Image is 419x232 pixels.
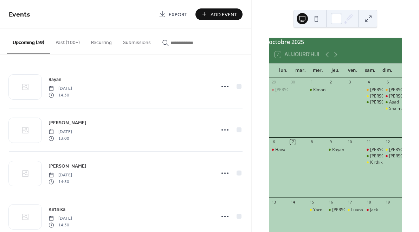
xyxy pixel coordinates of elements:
[347,80,352,85] div: 3
[49,172,72,178] span: [DATE]
[370,99,403,105] div: [PERSON_NAME]
[275,63,292,77] div: lun.
[49,119,86,127] a: [PERSON_NAME]
[49,162,86,170] a: [PERSON_NAME]
[364,87,383,93] div: Elijah + Keziah T1
[347,139,352,145] div: 10
[275,147,285,153] div: Hava
[7,29,50,54] button: Upcoming (39)
[347,199,352,205] div: 17
[309,63,327,77] div: mer.
[269,147,288,153] div: Hava
[290,139,295,145] div: 7
[271,139,276,145] div: 6
[364,153,383,159] div: Cristina
[49,92,72,98] span: 14:30
[49,206,65,213] span: Kirthika
[383,147,402,153] div: Björn
[385,199,390,205] div: 19
[49,135,72,142] span: 13:00
[364,99,383,105] div: David
[290,199,295,205] div: 14
[49,222,72,228] span: 14:30
[389,99,399,105] div: Asad
[364,207,383,213] div: Jack
[271,80,276,85] div: 29
[49,76,62,83] span: Rayan
[366,199,371,205] div: 18
[379,63,396,77] div: dim.
[271,199,276,205] div: 13
[309,139,314,145] div: 8
[383,106,402,112] div: Shaima
[49,75,62,83] a: Rayan
[211,11,237,18] span: Add Event
[154,8,193,20] a: Export
[49,119,86,127] span: [PERSON_NAME]
[169,11,187,18] span: Export
[313,87,327,93] div: Kimani
[309,80,314,85] div: 1
[269,38,402,46] div: octobre 2025
[364,159,383,165] div: Kirthika
[49,86,72,92] span: [DATE]
[275,87,308,93] div: [PERSON_NAME]
[364,93,383,99] div: Adrian
[383,87,402,93] div: Miriam T1
[370,153,403,159] div: [PERSON_NAME]
[309,199,314,205] div: 15
[370,147,403,153] div: [PERSON_NAME]
[328,80,333,85] div: 2
[345,207,364,213] div: Luana
[49,215,72,222] span: [DATE]
[328,199,333,205] div: 16
[313,207,322,213] div: Yaro
[364,147,383,153] div: Zetah
[49,205,65,213] a: Kirthika
[370,159,385,165] div: Kirthika
[332,207,365,213] div: [PERSON_NAME]
[385,139,390,145] div: 12
[383,153,402,159] div: Daniela
[366,80,371,85] div: 4
[292,63,309,77] div: mar.
[361,63,379,77] div: sam.
[326,147,345,153] div: Rayan
[290,80,295,85] div: 30
[195,8,243,20] button: Add Event
[9,8,30,21] span: Events
[370,93,403,99] div: [PERSON_NAME]
[370,207,378,213] div: Jack
[117,29,156,54] button: Submissions
[389,106,404,112] div: Shaima
[49,178,72,185] span: 14:30
[328,139,333,145] div: 9
[327,63,344,77] div: jeu.
[385,80,390,85] div: 5
[344,63,361,77] div: ven.
[383,93,402,99] div: Aissatou
[85,29,117,54] button: Recurring
[49,129,72,135] span: [DATE]
[307,207,326,213] div: Yaro
[326,207,345,213] div: Edoardo
[332,147,344,153] div: Rayan
[307,87,326,93] div: Kimani
[50,29,85,54] button: Past (100+)
[351,207,363,213] div: Luana
[383,99,402,105] div: Asad
[366,139,371,145] div: 11
[269,87,288,93] div: Enzo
